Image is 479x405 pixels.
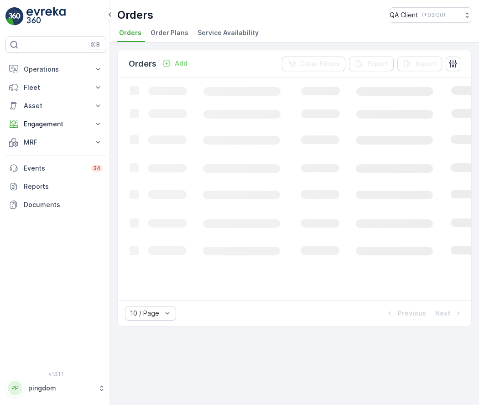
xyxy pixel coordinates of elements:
[422,11,445,19] p: ( +03:00 )
[24,65,88,74] p: Operations
[24,101,88,110] p: Asset
[5,60,106,78] button: Operations
[5,379,106,398] button: PPpingdom
[5,97,106,115] button: Asset
[390,7,472,23] button: QA Client(+03:00)
[5,196,106,214] a: Documents
[435,309,450,318] p: Next
[5,78,106,97] button: Fleet
[398,309,426,318] p: Previous
[384,308,427,319] button: Previous
[26,7,66,26] img: logo_light-DOdMpM7g.png
[5,371,106,377] span: v 1.51.1
[117,8,153,22] p: Orders
[390,10,418,20] p: QA Client
[397,57,442,71] button: Import
[24,138,88,147] p: MRF
[5,177,106,196] a: Reports
[24,164,86,173] p: Events
[28,384,94,393] p: pingdom
[93,165,101,172] p: 34
[24,200,103,209] p: Documents
[8,381,22,395] div: PP
[367,59,388,68] p: Export
[24,182,103,191] p: Reports
[5,133,106,151] button: MRF
[5,115,106,133] button: Engagement
[434,308,464,319] button: Next
[349,57,394,71] button: Export
[416,59,437,68] p: Import
[5,159,106,177] a: Events34
[129,57,156,70] p: Orders
[5,7,24,26] img: logo
[24,83,88,92] p: Fleet
[282,57,345,71] button: Clear Filters
[151,28,188,37] span: Order Plans
[91,41,100,48] p: ⌘B
[198,28,259,37] span: Service Availability
[158,58,191,69] button: Add
[300,59,340,68] p: Clear Filters
[175,59,187,68] p: Add
[119,28,141,37] span: Orders
[24,119,88,129] p: Engagement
